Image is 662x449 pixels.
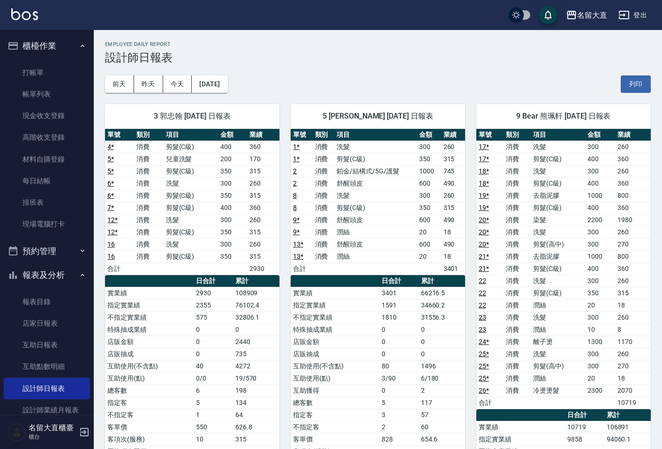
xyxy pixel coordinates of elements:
[531,165,585,177] td: 洗髮
[4,334,90,356] a: 互助日報表
[233,275,279,287] th: 累計
[134,238,163,250] td: 消費
[585,323,615,336] td: 10
[615,189,651,202] td: 800
[134,226,163,238] td: 消費
[417,214,441,226] td: 600
[417,189,441,202] td: 300
[615,7,651,24] button: 登出
[504,214,531,226] td: 消費
[194,323,233,336] td: 0
[531,129,585,141] th: 項目
[218,177,247,189] td: 300
[417,202,441,214] td: 350
[504,348,531,360] td: 消費
[615,384,651,397] td: 2070
[334,165,417,177] td: 鉑金/結構式/5G/護髮
[313,165,335,177] td: 消費
[417,177,441,189] td: 600
[441,129,465,141] th: 業績
[479,326,486,333] a: 23
[585,153,615,165] td: 400
[105,372,194,384] td: 互助使用(點)
[247,202,279,214] td: 360
[313,214,335,226] td: 消費
[105,41,651,47] h2: Employee Daily Report
[291,360,379,372] td: 互助使用(不含點)
[504,202,531,214] td: 消費
[531,348,585,360] td: 洗髮
[615,165,651,177] td: 260
[577,9,607,21] div: 名留大直
[164,238,218,250] td: 洗髮
[531,275,585,287] td: 洗髮
[233,384,279,397] td: 198
[531,250,585,262] td: 去脂泥膠
[334,153,417,165] td: 剪髮(C級)
[419,323,465,336] td: 0
[531,311,585,323] td: 洗髮
[379,323,418,336] td: 0
[615,360,651,372] td: 270
[379,299,418,311] td: 1591
[105,51,651,64] h3: 設計師日報表
[194,360,233,372] td: 40
[504,165,531,177] td: 消費
[134,165,163,177] td: 消費
[479,289,486,297] a: 22
[531,141,585,153] td: 洗髮
[134,214,163,226] td: 消費
[615,275,651,287] td: 260
[417,141,441,153] td: 300
[476,397,504,409] td: 合計
[419,275,465,287] th: 累計
[441,226,465,238] td: 18
[164,153,218,165] td: 兒童洗髮
[379,336,418,348] td: 0
[163,75,192,93] button: 今天
[218,153,247,165] td: 200
[194,372,233,384] td: 0/0
[164,129,218,141] th: 項目
[531,336,585,348] td: 離子燙
[4,378,90,399] a: 設計師日報表
[293,180,297,187] a: 2
[134,153,163,165] td: 消費
[29,423,76,433] h5: 名留大直櫃臺
[531,287,585,299] td: 剪髮(C級)
[615,177,651,189] td: 360
[615,323,651,336] td: 8
[8,423,26,442] img: Person
[539,6,557,24] button: save
[334,129,417,141] th: 項目
[313,153,335,165] td: 消費
[504,372,531,384] td: 消費
[379,360,418,372] td: 80
[291,129,313,141] th: 單號
[531,384,585,397] td: 冷燙燙髮
[585,299,615,311] td: 20
[247,238,279,250] td: 260
[615,397,651,409] td: 10719
[4,127,90,148] a: 高階收支登錄
[105,129,279,275] table: a dense table
[417,238,441,250] td: 600
[585,372,615,384] td: 20
[615,336,651,348] td: 1170
[531,372,585,384] td: 潤絲
[334,189,417,202] td: 洗髮
[105,262,134,275] td: 合計
[233,348,279,360] td: 735
[504,360,531,372] td: 消費
[293,167,297,175] a: 2
[585,129,615,141] th: 金額
[504,275,531,287] td: 消費
[218,202,247,214] td: 400
[531,238,585,250] td: 剪髮(高中)
[379,287,418,299] td: 3401
[531,299,585,311] td: 潤絲
[479,277,486,284] a: 22
[218,129,247,141] th: 金額
[621,75,651,93] button: 列印
[247,214,279,226] td: 260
